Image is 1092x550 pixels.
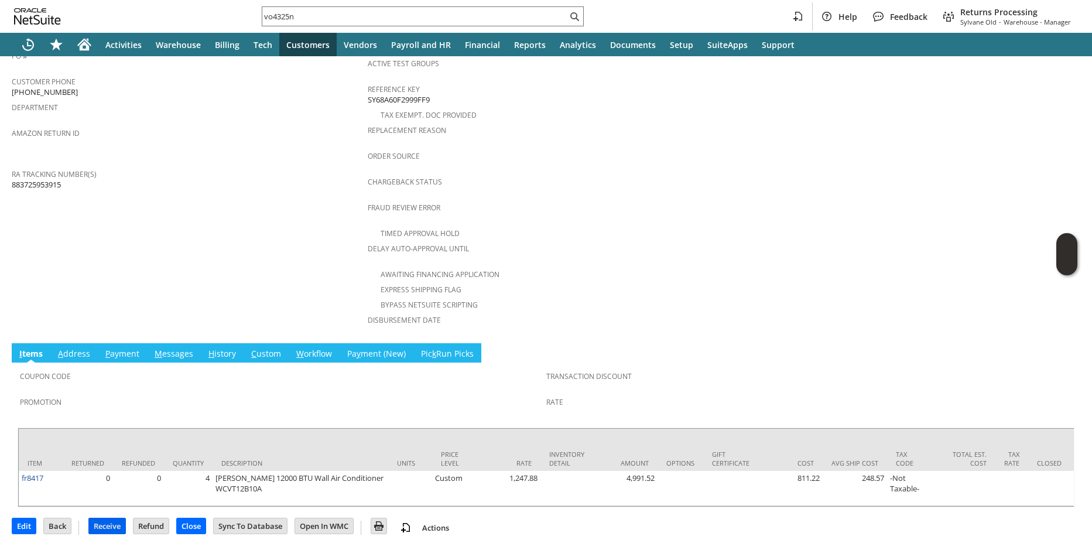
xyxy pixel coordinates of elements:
a: Warehouse [149,33,208,56]
div: Closed [1037,459,1062,467]
a: Workflow [293,348,335,361]
td: 4 [164,471,213,506]
a: Tax Exempt. Doc Provided [381,110,477,120]
a: Order Source [368,151,420,161]
span: H [208,348,214,359]
a: Actions [417,522,454,533]
span: Activities [105,39,142,50]
a: SuiteApps [700,33,755,56]
svg: logo [14,8,61,25]
a: Support [755,33,802,56]
a: Recent Records [14,33,42,56]
input: Receive [89,518,125,534]
div: Avg Ship Cost [831,459,878,467]
div: Quantity [173,459,204,467]
div: Refunded [122,459,155,467]
td: 1,247.88 [476,471,540,506]
a: Activities [98,33,149,56]
span: - [999,18,1001,26]
img: Print [372,519,386,533]
a: Items [16,348,46,361]
td: 811.22 [758,471,823,506]
a: Home [70,33,98,56]
a: Fraud Review Error [368,203,440,213]
span: Oracle Guided Learning Widget. To move around, please hold and drag [1056,255,1077,276]
input: Sync To Database [214,518,287,534]
input: Close [177,518,206,534]
span: Feedback [890,11,927,22]
span: Help [838,11,857,22]
a: Customer Phone [12,77,76,87]
div: Total Est. Cost [940,450,987,467]
div: Item [28,459,54,467]
td: 0 [63,471,113,506]
input: Back [44,518,71,534]
span: I [19,348,22,359]
a: Custom [248,348,284,361]
span: Support [762,39,795,50]
img: add-record.svg [399,521,413,535]
a: Amazon Return ID [12,128,80,138]
input: Search [262,9,567,23]
span: Billing [215,39,239,50]
div: Description [221,459,379,467]
iframe: Click here to launch Oracle Guided Learning Help Panel [1056,233,1077,275]
a: Awaiting Financing Application [381,269,499,279]
a: PO # [12,51,28,61]
td: 0 [113,471,164,506]
a: Unrolled view on [1059,346,1073,360]
div: Price Level [441,450,467,467]
span: Vendors [344,39,377,50]
input: Refund [133,518,169,534]
a: Department [12,103,58,112]
a: Address [55,348,93,361]
a: fr8417 [22,473,43,483]
a: Messages [152,348,196,361]
div: Options [666,459,694,467]
span: Warehouse [156,39,201,50]
span: Customers [286,39,330,50]
div: Tax Rate [1004,450,1019,467]
span: Payroll and HR [391,39,451,50]
td: 248.57 [823,471,887,506]
a: Documents [603,33,663,56]
div: Returned [71,459,104,467]
span: Financial [465,39,500,50]
a: Setup [663,33,700,56]
a: Reference Key [368,84,420,94]
a: Replacement reason [368,125,446,135]
td: [PERSON_NAME] 12000 BTU Wall Air Conditioner WCVT12B10A [213,471,388,506]
svg: Home [77,37,91,52]
a: Chargeback Status [368,177,442,187]
a: Billing [208,33,247,56]
a: Timed Approval Hold [381,228,460,238]
span: y [357,348,361,359]
a: Payroll and HR [384,33,458,56]
span: SuiteApps [707,39,748,50]
span: Warehouse - Manager [1004,18,1071,26]
span: Tech [254,39,272,50]
span: C [251,348,256,359]
div: Rate [485,459,532,467]
a: Promotion [20,397,61,407]
span: Returns Processing [960,6,1071,18]
a: Payment [102,348,142,361]
input: Open In WMC [295,518,353,534]
span: 883725953915 [12,179,61,190]
span: A [58,348,63,359]
div: Amount [602,459,649,467]
span: Documents [610,39,656,50]
span: M [155,348,162,359]
a: Customers [279,33,337,56]
a: Disbursement Date [368,315,441,325]
a: PickRun Picks [418,348,477,361]
span: P [105,348,110,359]
td: -Not Taxable- [887,471,931,506]
svg: Recent Records [21,37,35,52]
input: Print [371,518,386,534]
span: Sylvane Old [960,18,997,26]
a: Active Test Groups [368,59,439,69]
a: Payment (New) [344,348,409,361]
a: Tech [247,33,279,56]
a: Delay Auto-Approval Until [368,244,469,254]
